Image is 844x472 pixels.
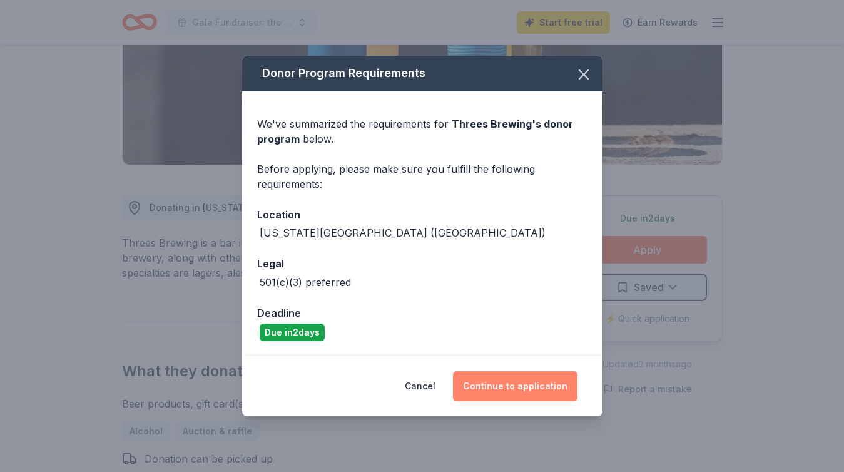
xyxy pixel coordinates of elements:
div: Legal [257,255,587,272]
div: We've summarized the requirements for below. [257,116,587,146]
div: Deadline [257,305,587,321]
div: [US_STATE][GEOGRAPHIC_DATA] ([GEOGRAPHIC_DATA]) [260,225,546,240]
button: Cancel [405,371,435,401]
div: 501(c)(3) preferred [260,275,351,290]
div: Location [257,207,587,223]
div: Due in 2 days [260,324,325,341]
div: Donor Program Requirements [242,56,602,91]
button: Continue to application [453,371,577,401]
div: Before applying, please make sure you fulfill the following requirements: [257,162,587,192]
